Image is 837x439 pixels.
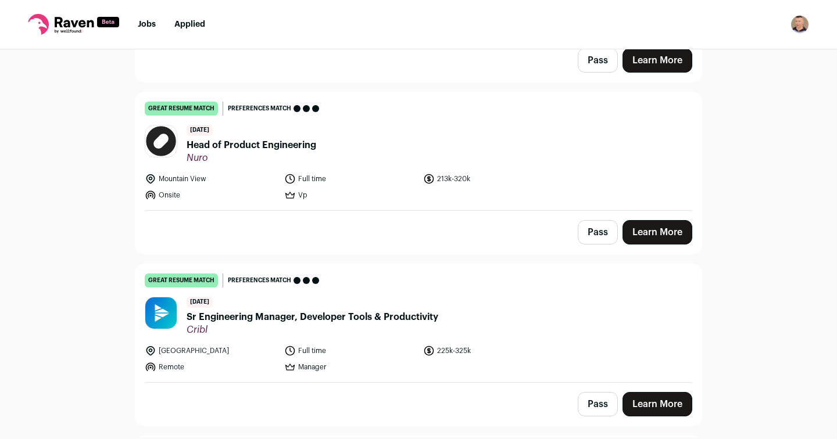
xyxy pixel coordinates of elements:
[145,274,218,287] div: great resume match
[138,20,156,28] a: Jobs
[145,102,218,116] div: great resume match
[284,189,417,201] li: Vp
[187,125,213,136] span: [DATE]
[187,310,438,324] span: Sr Engineering Manager, Developer Tools & Productivity
[187,324,438,336] span: Cribl
[578,48,618,73] button: Pass
[623,392,692,416] a: Learn More
[578,220,618,244] button: Pass
[423,173,556,185] li: 213k-320k
[284,345,417,357] li: Full time
[578,392,618,416] button: Pass
[145,173,277,185] li: Mountain View
[174,20,205,28] a: Applied
[623,48,692,73] a: Learn More
[145,297,177,329] img: aac85fbee0fd35df2b1d7eceab885039613023d014bee40dd848814b3dafdff0.jpg
[228,103,291,114] span: Preferences match
[623,220,692,244] a: Learn More
[135,264,702,382] a: great resume match Preferences match [DATE] Sr Engineering Manager, Developer Tools & Productivit...
[145,361,277,373] li: Remote
[284,361,417,373] li: Manager
[145,125,177,157] img: e4bf31a73183ebb56720978cc29d0b8fa4f16782fc0b6b97cf722f98a519e760.jpg
[423,345,556,357] li: 225k-325k
[187,152,316,164] span: Nuro
[187,297,213,308] span: [DATE]
[187,138,316,152] span: Head of Product Engineering
[145,189,277,201] li: Onsite
[791,15,809,34] button: Open dropdown
[284,173,417,185] li: Full time
[135,92,702,210] a: great resume match Preferences match [DATE] Head of Product Engineering Nuro Mountain View Full t...
[791,15,809,34] img: 977957-medium_jpg
[145,345,277,357] li: [GEOGRAPHIC_DATA]
[228,275,291,286] span: Preferences match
